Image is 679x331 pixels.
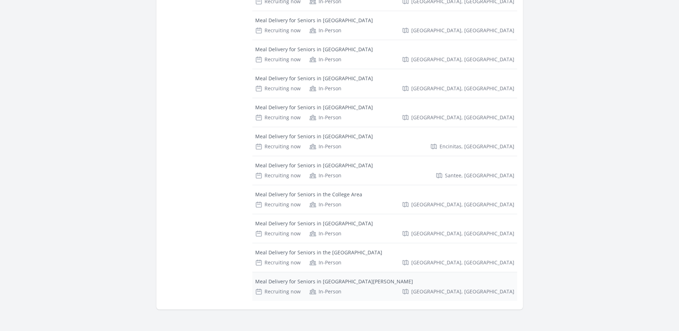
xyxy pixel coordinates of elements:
div: Meal Delivery for Seniors in [GEOGRAPHIC_DATA] [255,104,373,111]
div: Meal Delivery for Seniors in [GEOGRAPHIC_DATA] [255,220,373,227]
div: Recruiting now [255,172,301,179]
span: Santee, [GEOGRAPHIC_DATA] [445,172,514,179]
div: In-Person [309,201,341,208]
span: [GEOGRAPHIC_DATA], [GEOGRAPHIC_DATA] [411,114,514,121]
div: Recruiting now [255,259,301,266]
a: Meal Delivery for Seniors in the College Area Recruiting now In-Person [GEOGRAPHIC_DATA], [GEOGRA... [252,185,517,214]
div: In-Person [309,172,341,179]
div: In-Person [309,114,341,121]
a: Meal Delivery for Seniors in [GEOGRAPHIC_DATA][PERSON_NAME] Recruiting now In-Person [GEOGRAPHIC_... [252,272,517,301]
span: [GEOGRAPHIC_DATA], [GEOGRAPHIC_DATA] [411,56,514,63]
a: Meal Delivery for Seniors in the [GEOGRAPHIC_DATA] Recruiting now In-Person [GEOGRAPHIC_DATA], [G... [252,243,517,272]
div: In-Person [309,230,341,237]
div: In-Person [309,143,341,150]
div: Recruiting now [255,201,301,208]
div: Meal Delivery for Seniors in the College Area [255,191,362,198]
div: Meal Delivery for Seniors in [GEOGRAPHIC_DATA] [255,17,373,24]
div: In-Person [309,27,341,34]
div: Meal Delivery for Seniors in [GEOGRAPHIC_DATA] [255,46,373,53]
a: Meal Delivery for Seniors in [GEOGRAPHIC_DATA] Recruiting now In-Person Encinitas, [GEOGRAPHIC_DATA] [252,127,517,156]
div: Recruiting now [255,288,301,295]
div: In-Person [309,259,341,266]
a: Meal Delivery for Seniors in [GEOGRAPHIC_DATA] Recruiting now In-Person [GEOGRAPHIC_DATA], [GEOGR... [252,40,517,69]
a: Meal Delivery for Seniors in [GEOGRAPHIC_DATA] Recruiting now In-Person [GEOGRAPHIC_DATA], [GEOGR... [252,69,517,98]
div: Recruiting now [255,85,301,92]
a: Meal Delivery for Seniors in [GEOGRAPHIC_DATA] Recruiting now In-Person [GEOGRAPHIC_DATA], [GEOGR... [252,214,517,243]
a: Meal Delivery for Seniors in [GEOGRAPHIC_DATA] Recruiting now In-Person [GEOGRAPHIC_DATA], [GEOGR... [252,98,517,127]
div: Recruiting now [255,114,301,121]
div: Recruiting now [255,27,301,34]
span: [GEOGRAPHIC_DATA], [GEOGRAPHIC_DATA] [411,288,514,295]
div: Meal Delivery for Seniors in [GEOGRAPHIC_DATA] [255,162,373,169]
div: Recruiting now [255,143,301,150]
div: In-Person [309,288,341,295]
div: Recruiting now [255,56,301,63]
span: Encinitas, [GEOGRAPHIC_DATA] [440,143,514,150]
div: In-Person [309,85,341,92]
div: Recruiting now [255,230,301,237]
div: Meal Delivery for Seniors in [GEOGRAPHIC_DATA] [255,133,373,140]
span: [GEOGRAPHIC_DATA], [GEOGRAPHIC_DATA] [411,27,514,34]
div: Meal Delivery for Seniors in [GEOGRAPHIC_DATA] [255,75,373,82]
span: [GEOGRAPHIC_DATA], [GEOGRAPHIC_DATA] [411,230,514,237]
div: Meal Delivery for Seniors in the [GEOGRAPHIC_DATA] [255,249,382,256]
span: [GEOGRAPHIC_DATA], [GEOGRAPHIC_DATA] [411,85,514,92]
a: Meal Delivery for Seniors in [GEOGRAPHIC_DATA] Recruiting now In-Person Santee, [GEOGRAPHIC_DATA] [252,156,517,185]
span: [GEOGRAPHIC_DATA], [GEOGRAPHIC_DATA] [411,259,514,266]
a: Meal Delivery for Seniors in [GEOGRAPHIC_DATA] Recruiting now In-Person [GEOGRAPHIC_DATA], [GEOGR... [252,11,517,40]
div: In-Person [309,56,341,63]
span: [GEOGRAPHIC_DATA], [GEOGRAPHIC_DATA] [411,201,514,208]
div: Meal Delivery for Seniors in [GEOGRAPHIC_DATA][PERSON_NAME] [255,278,413,285]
